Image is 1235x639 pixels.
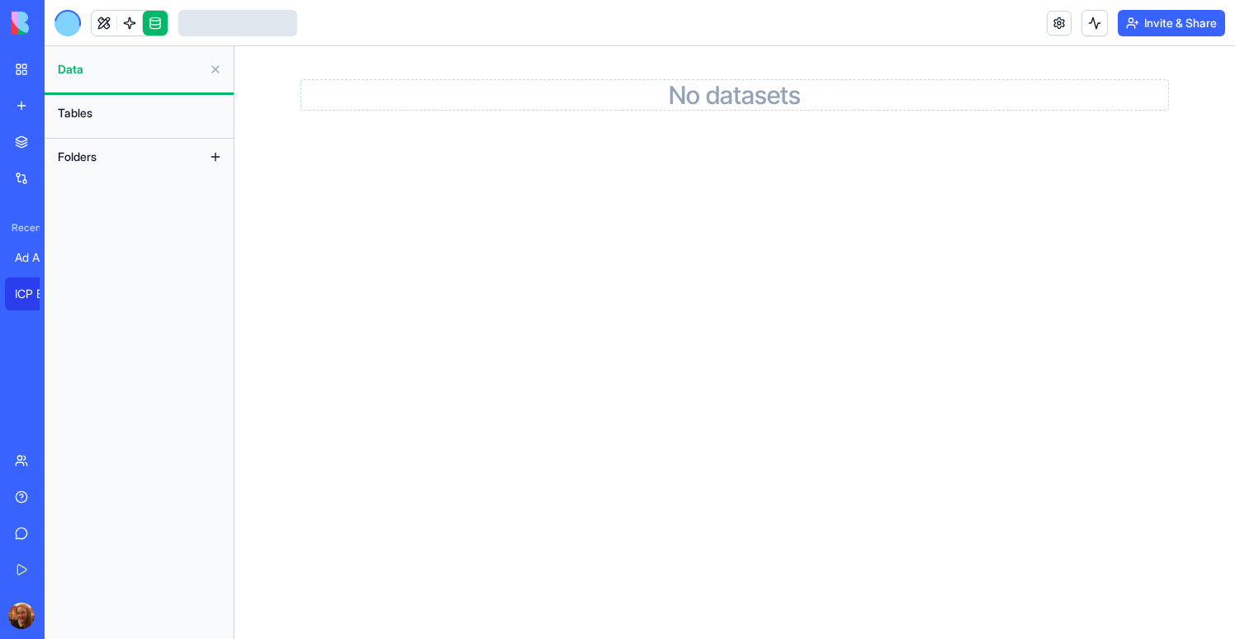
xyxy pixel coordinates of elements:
button: Invite & Share [1118,10,1225,36]
span: Data [58,61,202,78]
h2: No datasets [301,80,1168,110]
div: Ad Account Auditor [15,249,61,266]
img: ACg8ocKW1DqRt3DzdFhaMOehSF_DUco4x3vN4-i2MIuDdUBhkNTw4YU=s96-c [8,603,35,629]
a: Ad Account Auditor [5,241,71,274]
span: Tables [58,105,92,121]
a: ICP Builder [5,277,71,310]
div: ICP Builder [15,286,61,302]
span: Recent [5,221,40,234]
button: Folders [50,144,202,170]
button: Tables [50,100,229,126]
span: Folders [58,149,97,165]
img: logo [12,12,114,35]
